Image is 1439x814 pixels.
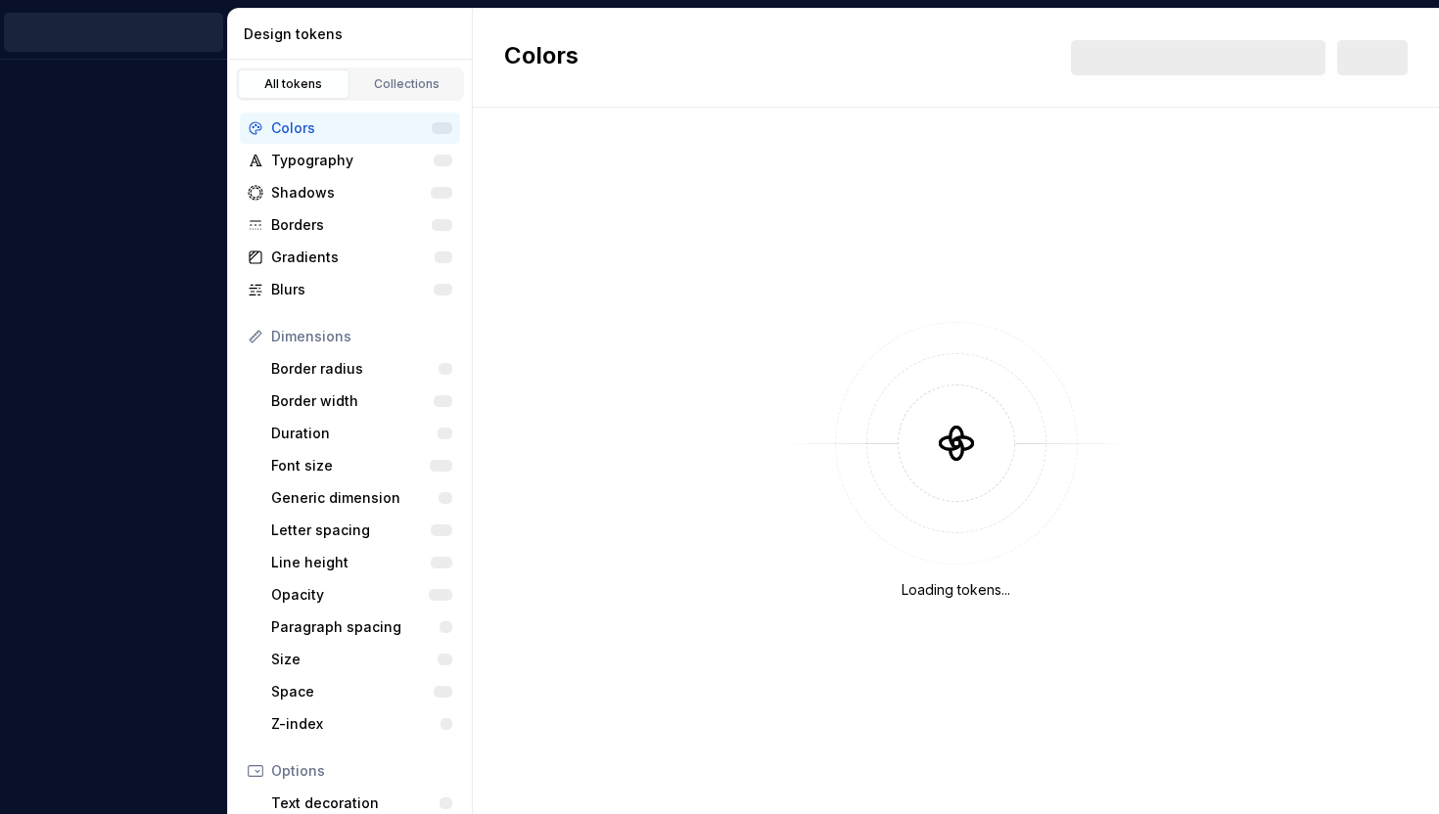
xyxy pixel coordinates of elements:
[263,579,460,610] a: Opacity
[271,456,430,475] div: Font size
[271,520,431,540] div: Letter spacing
[271,359,439,379] div: Border radius
[240,209,460,241] a: Borders
[240,113,460,144] a: Colors
[271,793,440,813] div: Text decoration
[271,585,429,605] div: Opacity
[240,145,460,176] a: Typography
[271,553,431,572] div: Line height
[271,327,452,346] div: Dimensions
[263,418,460,449] a: Duration
[271,617,440,637] div: Paragraph spacing
[263,644,460,675] a: Size
[240,177,460,208] a: Shadows
[263,708,460,740] a: Z-index
[263,515,460,546] a: Letter spacing
[271,682,434,701] div: Space
[240,274,460,305] a: Blurs
[902,580,1010,600] div: Loading tokens...
[263,547,460,578] a: Line height
[271,183,431,203] div: Shadows
[263,676,460,707] a: Space
[240,242,460,273] a: Gradients
[263,482,460,514] a: Generic dimension
[263,385,460,417] a: Border width
[271,714,441,734] div: Z-index
[245,76,343,92] div: All tokens
[271,488,439,508] div: Generic dimension
[271,424,438,443] div: Duration
[271,650,438,669] div: Size
[244,24,464,44] div: Design tokens
[358,76,456,92] div: Collections
[263,450,460,481] a: Font size
[263,353,460,384] a: Border radius
[271,118,432,138] div: Colors
[271,151,434,170] div: Typography
[271,391,434,411] div: Border width
[271,280,434,299] div: Blurs
[504,40,579,75] h2: Colors
[263,611,460,643] a: Paragraph spacing
[271,248,435,267] div: Gradients
[271,215,432,235] div: Borders
[271,761,452,781] div: Options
